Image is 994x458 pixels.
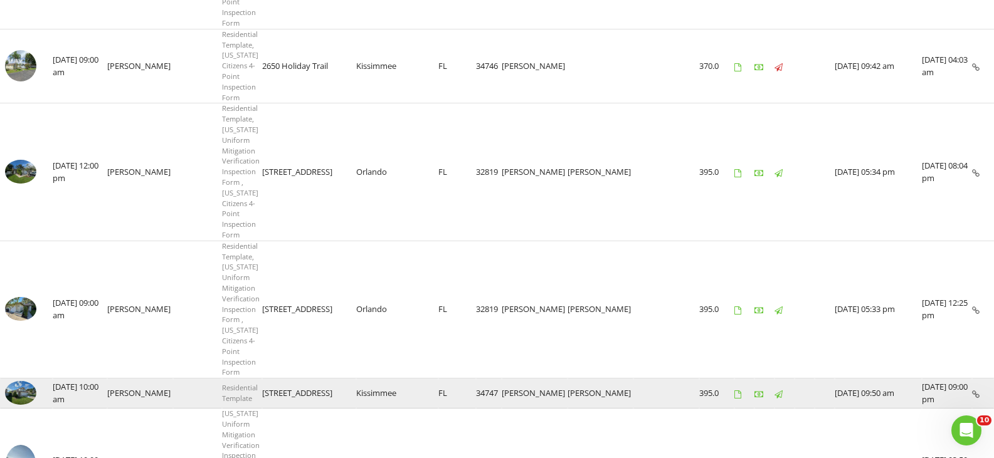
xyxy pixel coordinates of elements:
[262,103,356,241] td: [STREET_ADDRESS]
[502,378,568,409] td: [PERSON_NAME]
[922,29,972,103] td: [DATE] 04:03 am
[262,241,356,378] td: [STREET_ADDRESS]
[977,415,991,425] span: 10
[568,103,633,241] td: [PERSON_NAME]
[438,29,476,103] td: FL
[222,241,260,377] span: Residential Template, [US_STATE] Uniform Mitigation Verification Inspection Form , [US_STATE] Cit...
[438,103,476,241] td: FL
[922,378,972,409] td: [DATE] 09:00 pm
[5,297,36,321] img: 9294019%2Fcover_photos%2FrzGmNtLnJmK2nj8MiKHb%2Fsmall.jpeg
[53,378,107,409] td: [DATE] 10:00 am
[5,160,36,184] img: 9294022%2Fcover_photos%2FNEWPa7i99iubqL0v9K7h%2Fsmall.jpeg
[835,378,922,409] td: [DATE] 09:50 am
[699,103,734,241] td: 395.0
[699,29,734,103] td: 370.0
[476,241,502,378] td: 32819
[835,103,922,241] td: [DATE] 05:34 pm
[568,241,633,378] td: [PERSON_NAME]
[107,241,173,378] td: [PERSON_NAME]
[835,29,922,103] td: [DATE] 09:42 am
[53,29,107,103] td: [DATE] 09:00 am
[476,29,502,103] td: 34746
[502,103,568,241] td: [PERSON_NAME]
[476,103,502,241] td: 32819
[502,29,568,103] td: [PERSON_NAME]
[476,378,502,409] td: 34747
[53,103,107,241] td: [DATE] 12:00 pm
[5,381,36,405] img: 9307629%2Fcover_photos%2F5XXmplYcuIjyV9Z1H8Tm%2Fsmall.jpeg
[262,29,356,103] td: 2650 Holiday Trail
[951,415,981,445] iframe: Intercom live chat
[568,378,633,409] td: [PERSON_NAME]
[53,241,107,378] td: [DATE] 09:00 am
[107,378,173,409] td: [PERSON_NAME]
[699,241,734,378] td: 395.0
[438,378,476,409] td: FL
[922,103,972,241] td: [DATE] 08:04 pm
[222,383,258,403] span: Residential Template
[356,29,438,103] td: Kissimmee
[699,378,734,409] td: 395.0
[356,241,438,378] td: Orlando
[502,241,568,378] td: [PERSON_NAME]
[5,50,36,81] img: streetview
[438,241,476,378] td: FL
[222,29,258,102] span: Residential Template, [US_STATE] Citizens 4-Point Inspection Form
[835,241,922,378] td: [DATE] 05:33 pm
[222,103,260,239] span: Residential Template, [US_STATE] Uniform Mitigation Verification Inspection Form , [US_STATE] Cit...
[107,29,173,103] td: [PERSON_NAME]
[356,103,438,241] td: Orlando
[922,241,972,378] td: [DATE] 12:25 pm
[262,378,356,409] td: [STREET_ADDRESS]
[356,378,438,409] td: Kissimmee
[107,103,173,241] td: [PERSON_NAME]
